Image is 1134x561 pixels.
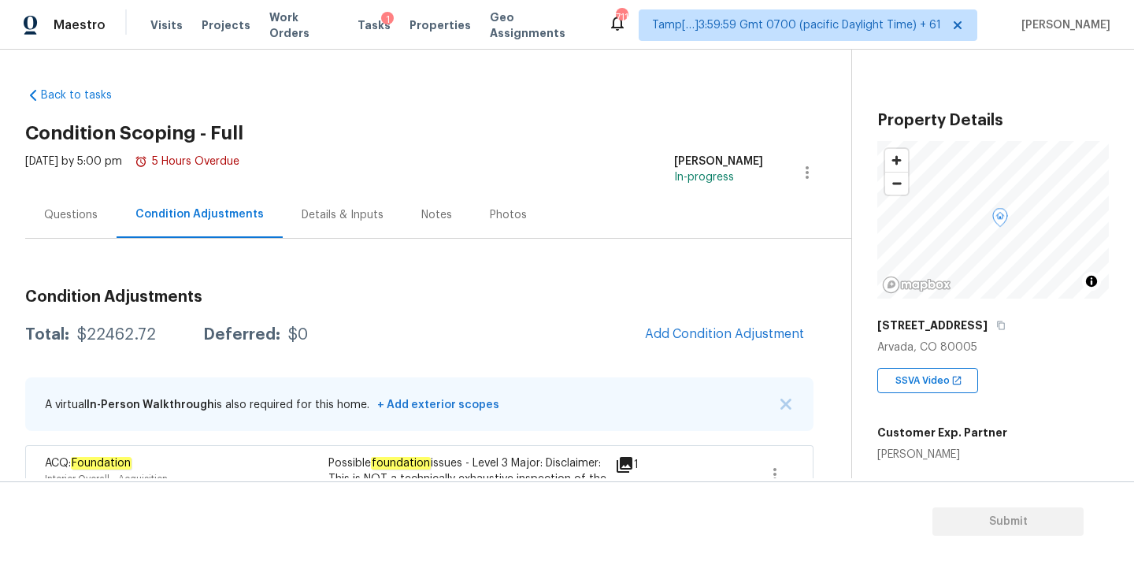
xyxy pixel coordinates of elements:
div: 1 [381,12,394,28]
div: $22462.72 [77,327,156,343]
span: Add Condition Adjustment [645,327,804,341]
span: In-progress [674,172,734,183]
div: Details & Inputs [302,207,384,223]
a: Back to tasks [25,87,176,103]
button: Add Condition Adjustment [636,318,813,351]
h3: Property Details [877,113,1109,128]
div: $0 [288,327,308,343]
img: X Button Icon [780,399,791,410]
div: Deferred: [203,327,280,343]
div: Questions [44,207,98,223]
p: A virtual is also required for this home. [45,397,499,413]
div: 711 [616,9,627,25]
div: Map marker [992,208,1008,232]
span: + Add exterior scopes [372,399,499,411]
div: [PERSON_NAME] [877,447,1007,463]
div: SSVA Video [877,368,978,393]
h5: Customer Exp. Partner [877,425,1007,440]
span: Properties [409,17,471,33]
span: Zoom out [885,173,908,195]
button: Zoom in [885,149,908,172]
span: Tasks [358,20,391,31]
span: SSVA Video [895,373,956,388]
div: Notes [421,207,452,223]
div: Condition Adjustments [135,206,264,222]
span: Toggle attribution [1087,273,1096,290]
h2: Condition Scoping - Full [25,125,851,141]
img: Open In New Icon [951,375,962,386]
div: [PERSON_NAME] [674,154,763,169]
button: Zoom out [885,172,908,195]
span: 5 Hours Overdue [135,156,239,167]
span: [PERSON_NAME] [1015,17,1110,33]
button: Copy Address [994,318,1008,333]
canvas: Map [877,141,1122,299]
a: Mapbox homepage [882,276,951,294]
h5: [STREET_ADDRESS] [877,318,988,333]
span: Interior Overall - Acquisition [45,474,168,484]
span: ACQ: [45,457,132,470]
h3: Condition Adjustments [25,289,813,305]
button: X Button Icon [778,396,794,412]
div: Arvada, CO 80005 [877,340,1109,355]
span: Work Orders [269,9,339,41]
span: Projects [202,17,250,33]
div: 1 [615,455,689,474]
span: Maestro [54,17,106,33]
div: Total: [25,327,69,343]
span: Geo Assignments [490,9,589,41]
em: Foundation [71,457,132,470]
span: Visits [150,17,183,33]
div: Photos [490,207,527,223]
button: Toggle attribution [1082,272,1101,291]
span: Tamp[…]3:59:59 Gmt 0700 (pacific Daylight Time) + 61 [652,17,941,33]
div: [DATE] by 5:00 pm [25,154,239,191]
span: In-Person Walkthrough [87,399,214,411]
em: foundation [371,457,431,470]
